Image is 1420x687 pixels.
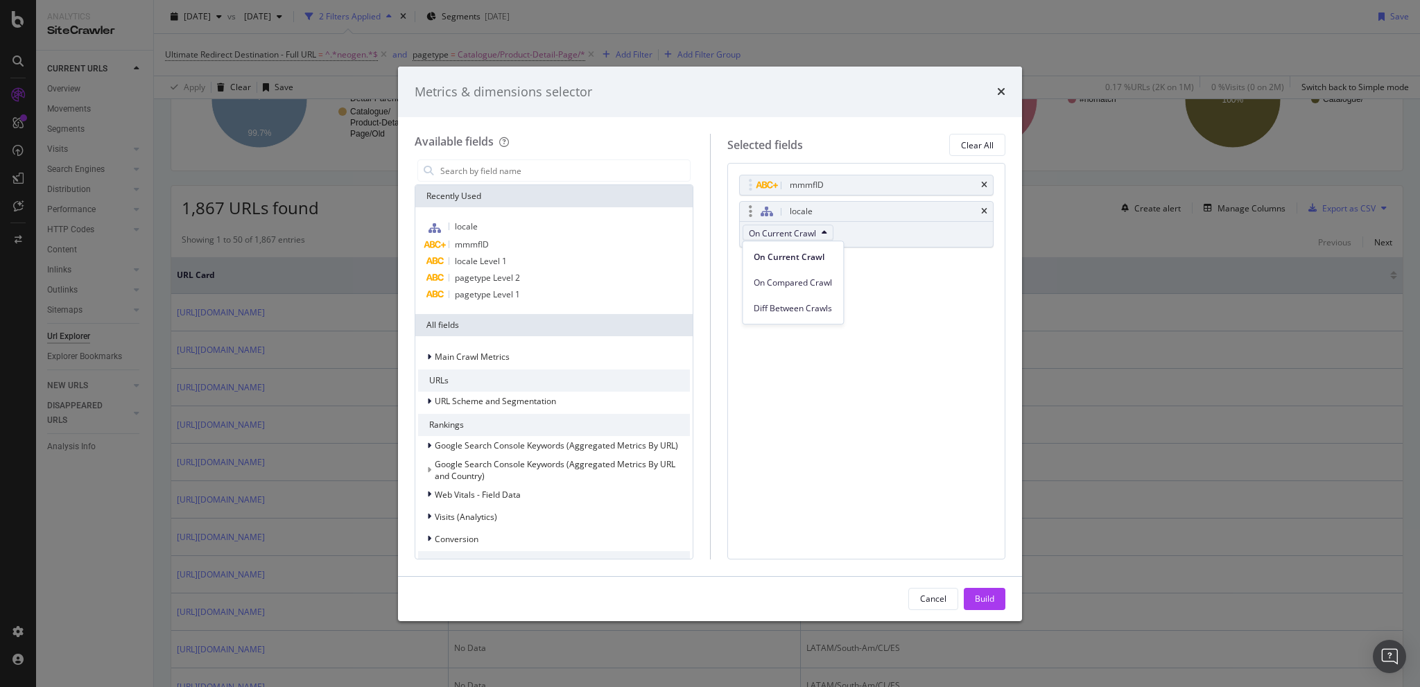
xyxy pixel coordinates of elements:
span: On Current Crawl [749,227,816,239]
div: All fields [415,314,693,336]
span: pagetype Level 1 [455,288,520,300]
div: mmmfIDtimes [739,175,994,195]
span: On Current Crawl [754,251,832,263]
button: Cancel [908,588,958,610]
div: times [981,207,987,216]
div: Crawlability [418,551,690,573]
div: locale [790,205,813,218]
div: times [997,83,1005,101]
div: times [981,181,987,189]
span: locale Level 1 [455,255,507,267]
button: Clear All [949,134,1005,156]
div: Selected fields [727,137,803,153]
input: Search by field name [439,160,690,181]
button: On Current Crawl [743,225,833,241]
div: Open Intercom Messenger [1373,640,1406,673]
span: pagetype Level 2 [455,272,520,284]
span: Main Crawl Metrics [435,351,510,363]
div: Build [975,593,994,605]
div: Clear All [961,139,994,151]
div: localetimesOn Current Crawl [739,201,994,247]
span: On Compared Crawl [754,277,832,289]
span: mmmfID [455,238,489,250]
span: Google Search Console Keywords (Aggregated Metrics By URL) [435,440,678,451]
span: Diff Between Crawls [754,302,832,315]
div: mmmfID [790,178,824,192]
span: URL Scheme and Segmentation [435,395,556,407]
span: Visits (Analytics) [435,511,497,523]
span: Google Search Console Keywords (Aggregated Metrics By URL and Country) [435,458,675,482]
span: Web Vitals - Field Data [435,489,521,501]
div: Metrics & dimensions selector [415,83,592,101]
div: Cancel [920,593,946,605]
span: Conversion [435,533,478,545]
div: Available fields [415,134,494,149]
div: Rankings [418,414,690,436]
button: Build [964,588,1005,610]
span: locale [455,220,478,232]
div: Recently Used [415,185,693,207]
div: URLs [418,369,690,392]
div: This group is disabled [418,458,690,482]
div: modal [398,67,1022,621]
